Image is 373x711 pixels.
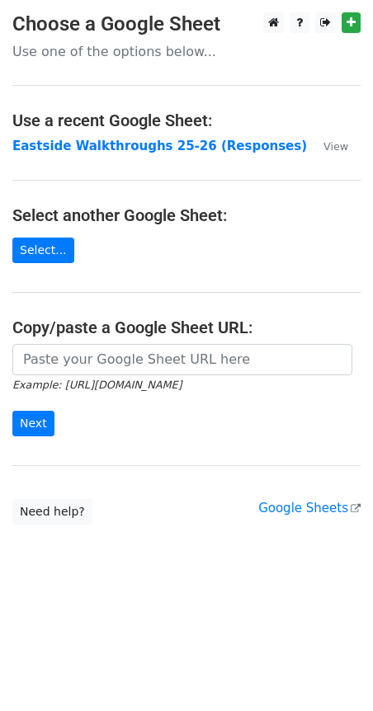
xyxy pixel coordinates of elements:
a: Eastside Walkthroughs 25-26 (Responses) [12,139,307,153]
a: Need help? [12,499,92,525]
a: View [307,139,348,153]
h3: Choose a Google Sheet [12,12,361,36]
a: Google Sheets [258,501,361,516]
p: Use one of the options below... [12,43,361,60]
a: Select... [12,238,74,263]
small: View [323,140,348,153]
input: Next [12,411,54,436]
h4: Copy/paste a Google Sheet URL: [12,318,361,337]
input: Paste your Google Sheet URL here [12,344,352,375]
small: Example: [URL][DOMAIN_NAME] [12,379,182,391]
h4: Use a recent Google Sheet: [12,111,361,130]
h4: Select another Google Sheet: [12,205,361,225]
